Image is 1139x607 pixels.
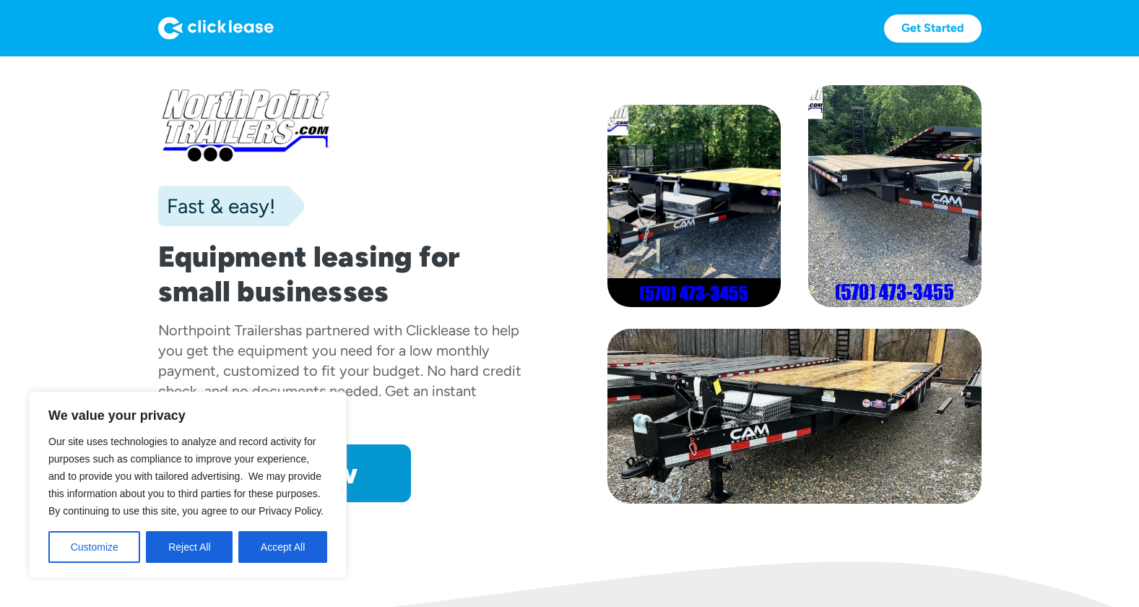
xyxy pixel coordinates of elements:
[158,322,280,339] div: Northpoint Trailers
[158,239,532,309] h1: Equipment leasing for small businesses
[238,531,327,563] button: Accept All
[158,322,521,420] div: has partnered with Clicklease to help you get the equipment you need for a low monthly payment, c...
[48,531,140,563] button: Customize
[146,531,233,563] button: Reject All
[48,407,327,424] p: We value your privacy
[29,392,347,578] div: We value your privacy
[158,191,275,220] div: Fast & easy!
[48,436,324,517] span: Our site uses technologies to analyze and record activity for purposes such as compliance to impr...
[884,14,982,43] a: Get Started
[158,17,274,40] img: Logo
